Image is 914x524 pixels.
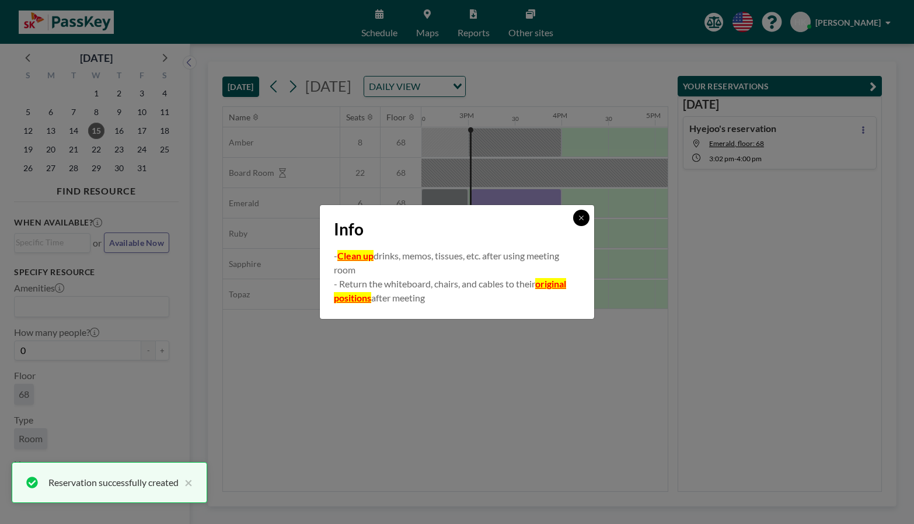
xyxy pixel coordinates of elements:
button: close [179,476,193,490]
p: - Return the whiteboard, chairs, and cables to their after meeting [334,277,580,305]
u: Clean up [337,250,374,261]
p: - drinks, memos, tissues, etc. after using meeting room [334,249,580,277]
div: Reservation successfully created [48,476,179,490]
span: Info [334,219,364,240]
